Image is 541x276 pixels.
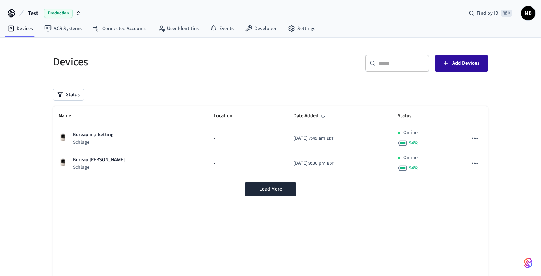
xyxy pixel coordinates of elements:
a: User Identities [152,22,204,35]
h5: Devices [53,55,266,69]
span: Load More [259,186,282,193]
button: Load More [245,182,296,196]
a: ACS Systems [39,22,87,35]
span: - [214,135,215,142]
table: sticky table [53,106,488,176]
p: Schlage [73,164,125,171]
div: Find by ID⌘ K [463,7,518,20]
button: MD [521,6,535,20]
span: ⌘ K [501,10,512,17]
span: [DATE] 9:36 pm [293,160,326,167]
a: Connected Accounts [87,22,152,35]
span: Find by ID [477,10,498,17]
span: Test [28,9,38,18]
span: [DATE] 7:49 am [293,135,325,142]
button: Add Devices [435,55,488,72]
span: EDT [327,161,334,167]
a: Events [204,22,239,35]
a: Devices [1,22,39,35]
span: 94 % [409,139,418,147]
span: 94 % [409,164,418,172]
p: Online [403,154,418,162]
span: Location [214,110,242,122]
button: Status [53,89,84,100]
span: EDT [327,135,333,142]
div: America/Toronto [293,135,333,142]
span: - [214,160,215,167]
img: Schlage Sense Smart Deadbolt with Camelot Trim, Front [59,158,67,167]
span: Add Devices [452,59,479,68]
span: Name [59,110,81,122]
span: Date Added [293,110,328,122]
span: MD [522,7,535,20]
a: Settings [282,22,321,35]
img: SeamLogoGradient.69752ec5.svg [524,257,532,269]
p: Online [403,129,418,137]
div: America/Toronto [293,160,334,167]
p: Bureau marketting [73,131,113,139]
span: Production [44,9,73,18]
img: Schlage Sense Smart Deadbolt with Camelot Trim, Front [59,133,67,142]
a: Developer [239,22,282,35]
p: Schlage [73,139,113,146]
span: Status [398,110,421,122]
p: Bureau [PERSON_NAME] [73,156,125,164]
